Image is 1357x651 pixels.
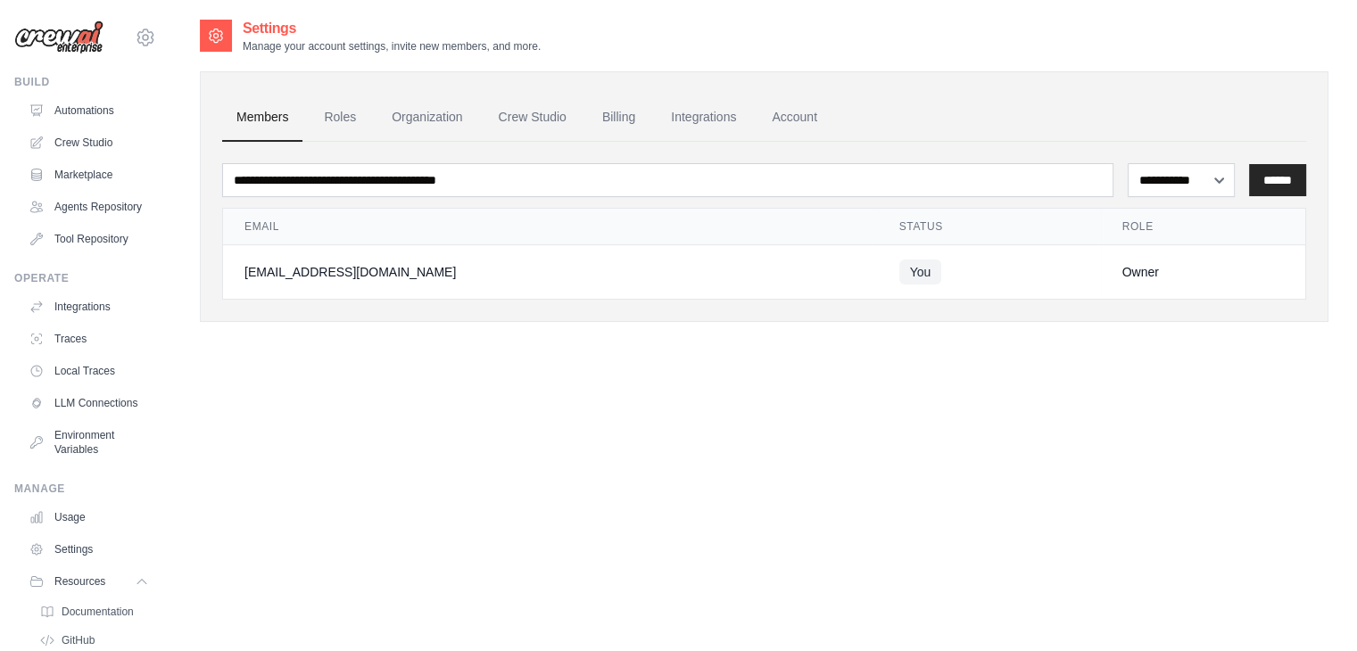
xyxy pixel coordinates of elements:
[657,94,750,142] a: Integrations
[1101,209,1306,245] th: Role
[244,263,856,281] div: [EMAIL_ADDRESS][DOMAIN_NAME]
[21,96,156,125] a: Automations
[21,225,156,253] a: Tool Repository
[878,209,1101,245] th: Status
[222,94,302,142] a: Members
[21,389,156,417] a: LLM Connections
[377,94,476,142] a: Organization
[21,128,156,157] a: Crew Studio
[21,567,156,596] button: Resources
[21,503,156,532] a: Usage
[14,21,103,54] img: Logo
[484,94,581,142] a: Crew Studio
[21,421,156,464] a: Environment Variables
[21,161,156,189] a: Marketplace
[223,209,878,245] th: Email
[899,260,942,284] span: You
[32,599,156,624] a: Documentation
[21,193,156,221] a: Agents Repository
[243,39,541,54] p: Manage your account settings, invite new members, and more.
[588,94,650,142] a: Billing
[54,574,105,589] span: Resources
[21,293,156,321] a: Integrations
[757,94,832,142] a: Account
[14,271,156,285] div: Operate
[62,633,95,647] span: GitHub
[243,18,541,39] h2: Settings
[310,94,370,142] a: Roles
[21,535,156,564] a: Settings
[21,357,156,385] a: Local Traces
[14,75,156,89] div: Build
[62,605,134,619] span: Documentation
[14,482,156,496] div: Manage
[1122,263,1285,281] div: Owner
[21,325,156,353] a: Traces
